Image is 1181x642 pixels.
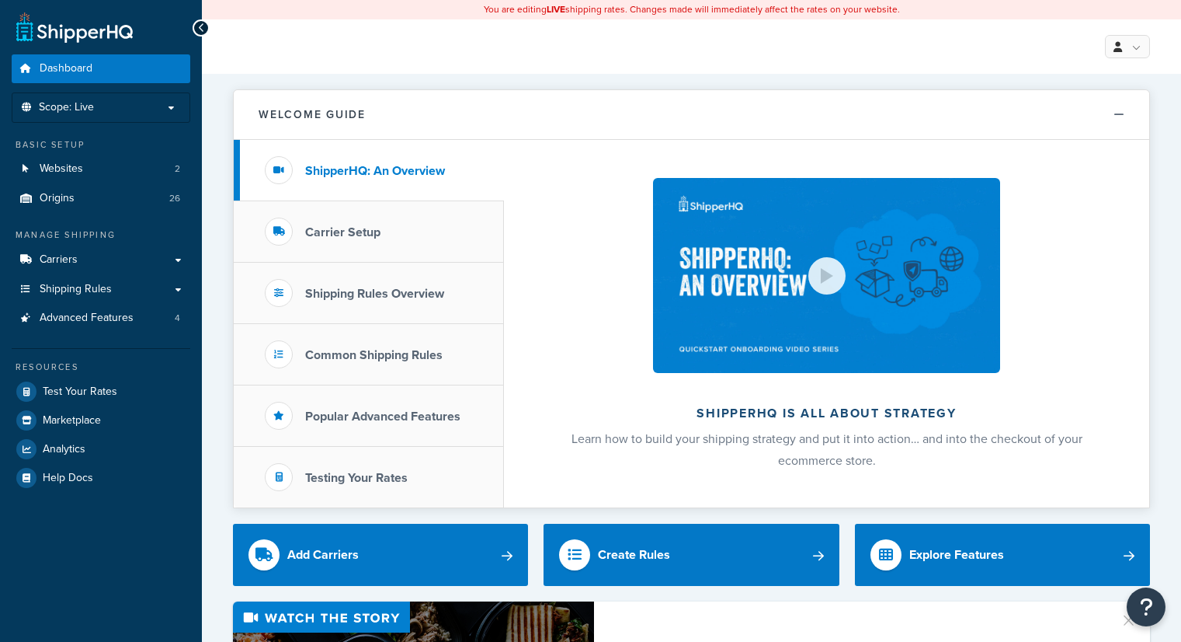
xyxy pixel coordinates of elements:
[544,524,839,586] a: Create Rules
[43,472,93,485] span: Help Docs
[12,246,190,274] a: Carriers
[12,275,190,304] a: Shipping Rules
[12,304,190,333] a: Advanced Features4
[287,544,359,566] div: Add Carriers
[12,184,190,213] a: Origins26
[12,304,190,333] li: Advanced Features
[259,109,366,120] h2: Welcome Guide
[598,544,670,566] div: Create Rules
[43,386,117,399] span: Test Your Rates
[305,225,380,239] h3: Carrier Setup
[233,524,528,586] a: Add Carriers
[169,192,180,205] span: 26
[1127,588,1165,626] button: Open Resource Center
[305,348,443,362] h3: Common Shipping Rules
[305,410,460,424] h3: Popular Advanced Features
[175,312,180,325] span: 4
[12,406,190,434] a: Marketplace
[545,406,1108,420] h2: ShipperHQ is all about strategy
[571,430,1082,469] span: Learn how to build your shipping strategy and put it into action… and into the checkout of your e...
[12,155,190,183] li: Websites
[305,287,444,301] h3: Shipping Rules Overview
[547,2,565,16] b: LIVE
[305,471,408,485] h3: Testing Your Rates
[40,192,75,205] span: Origins
[12,229,190,242] div: Manage Shipping
[40,62,92,75] span: Dashboard
[12,155,190,183] a: Websites2
[12,184,190,213] li: Origins
[234,90,1149,140] button: Welcome Guide
[12,361,190,374] div: Resources
[909,544,1004,566] div: Explore Features
[40,162,83,176] span: Websites
[12,464,190,492] a: Help Docs
[653,178,999,373] img: ShipperHQ is all about strategy
[40,312,134,325] span: Advanced Features
[305,164,445,178] h3: ShipperHQ: An Overview
[12,54,190,83] a: Dashboard
[855,524,1150,586] a: Explore Features
[12,138,190,152] div: Basic Setup
[40,283,112,296] span: Shipping Rules
[175,162,180,176] span: 2
[39,101,94,114] span: Scope: Live
[12,435,190,463] a: Analytics
[43,443,85,456] span: Analytics
[40,253,78,267] span: Carriers
[43,414,101,427] span: Marketplace
[12,378,190,406] a: Test Your Rates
